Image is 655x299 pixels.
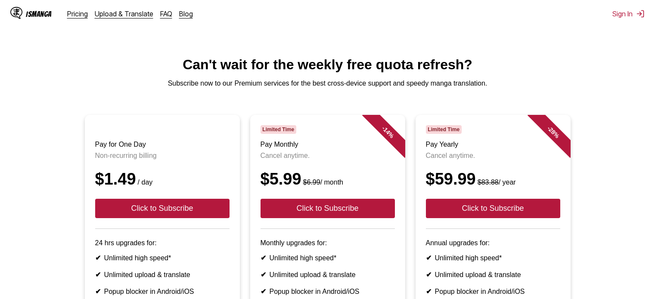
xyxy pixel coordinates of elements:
[426,125,462,134] span: Limited Time
[362,106,413,158] div: - 14 %
[426,288,431,295] b: ✔
[301,179,343,186] small: / month
[95,288,101,295] b: ✔
[136,179,153,186] small: / day
[95,9,153,18] a: Upload & Translate
[426,254,431,262] b: ✔
[67,9,88,18] a: Pricing
[261,141,395,148] h3: Pay Monthly
[10,7,67,21] a: IsManga LogoIsManga
[95,271,101,278] b: ✔
[95,199,230,218] button: Click to Subscribe
[95,141,230,148] h3: Pay for One Day
[7,80,648,87] p: Subscribe now to our Premium services for the best cross-device support and speedy manga translat...
[261,170,395,188] div: $5.99
[95,239,230,247] p: 24 hrs upgrades for:
[261,239,395,247] p: Monthly upgrades for:
[426,141,560,148] h3: Pay Yearly
[179,9,193,18] a: Blog
[95,271,230,279] li: Unlimited upload & translate
[95,254,230,262] li: Unlimited high speed*
[426,271,431,278] b: ✔
[426,254,560,262] li: Unlimited high speed*
[10,7,22,19] img: IsManga Logo
[478,179,499,186] s: $83.88
[636,9,645,18] img: Sign out
[426,271,560,279] li: Unlimited upload & translate
[426,170,560,188] div: $59.99
[95,254,101,262] b: ✔
[261,199,395,218] button: Click to Subscribe
[261,152,395,160] p: Cancel anytime.
[26,10,52,18] div: IsManga
[426,239,560,247] p: Annual upgrades for:
[303,179,320,186] s: $6.99
[426,199,560,218] button: Click to Subscribe
[426,287,560,296] li: Popup blocker in Android/iOS
[95,287,230,296] li: Popup blocker in Android/iOS
[261,271,395,279] li: Unlimited upload & translate
[160,9,172,18] a: FAQ
[261,288,266,295] b: ✔
[261,254,266,262] b: ✔
[261,271,266,278] b: ✔
[476,179,516,186] small: / year
[95,152,230,160] p: Non-recurring billing
[261,254,395,262] li: Unlimited high speed*
[527,106,579,158] div: - 28 %
[261,125,296,134] span: Limited Time
[7,57,648,73] h1: Can't wait for the weekly free quota refresh?
[261,287,395,296] li: Popup blocker in Android/iOS
[426,152,560,160] p: Cancel anytime.
[612,9,645,18] button: Sign In
[95,170,230,188] div: $1.49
